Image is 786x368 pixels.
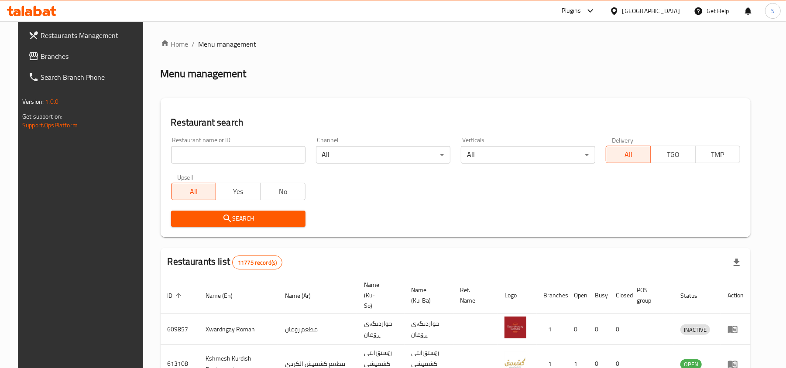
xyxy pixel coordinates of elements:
a: Branches [21,46,149,67]
td: 0 [567,314,588,345]
button: Search [171,211,305,227]
span: TMP [699,148,737,161]
a: Home [161,39,189,49]
td: خواردنگەی ڕۆمان [405,314,453,345]
span: S [771,6,775,16]
span: 11775 record(s) [233,259,282,267]
div: Plugins [562,6,581,16]
td: مطعم رومان [278,314,357,345]
span: All [175,185,213,198]
button: All [171,183,216,200]
img: Xwardngay Roman [505,317,526,338]
input: Search for restaurant name or ID.. [171,146,305,164]
td: 0 [609,314,630,345]
span: Name (En) [206,290,244,301]
a: Search Branch Phone [21,67,149,88]
th: Branches [537,277,567,314]
span: Search Branch Phone [41,72,142,82]
a: Restaurants Management [21,25,149,46]
div: Export file [726,252,747,273]
th: Action [721,277,751,314]
span: All [610,148,647,161]
span: Branches [41,51,142,61]
span: Get support on: [22,111,62,122]
div: [GEOGRAPHIC_DATA] [622,6,680,16]
button: TGO [650,146,695,163]
td: 0 [588,314,609,345]
h2: Restaurant search [171,116,740,129]
span: Search [178,213,299,224]
div: Menu [728,324,744,334]
button: TMP [695,146,740,163]
span: No [264,185,302,198]
td: 609857 [161,314,199,345]
a: Support.OpsPlatform [22,119,78,131]
label: Delivery [612,137,634,143]
th: Logo [498,277,537,314]
span: Restaurants Management [41,30,142,41]
div: All [316,146,450,164]
span: Yes [220,185,257,198]
button: No [260,183,305,200]
h2: Menu management [161,67,247,81]
span: Menu management [199,39,257,49]
th: Open [567,277,588,314]
span: Name (Ar) [285,290,322,301]
nav: breadcrumb [161,39,751,49]
span: Status [680,290,709,301]
span: Version: [22,96,44,107]
span: 1.0.0 [45,96,58,107]
td: خواردنگەی ڕۆمان [357,314,405,345]
button: Yes [216,183,261,200]
span: Name (Ku-So) [364,279,394,311]
th: Closed [609,277,630,314]
th: Busy [588,277,609,314]
span: TGO [654,148,692,161]
h2: Restaurants list [168,255,283,269]
button: All [606,146,651,163]
span: Name (Ku-Ba) [412,285,443,306]
label: Upsell [177,174,193,180]
div: Total records count [232,256,282,269]
div: All [461,146,595,164]
td: 1 [537,314,567,345]
td: Xwardngay Roman [199,314,278,345]
span: Ref. Name [460,285,487,306]
span: INACTIVE [680,325,710,335]
span: POS group [637,285,663,306]
span: ID [168,290,184,301]
li: / [192,39,195,49]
